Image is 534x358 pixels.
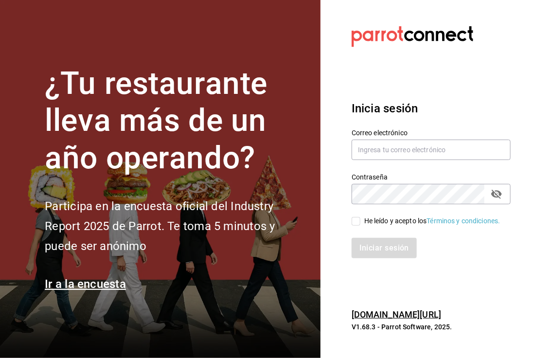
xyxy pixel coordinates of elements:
h3: Inicia sesión [352,100,511,117]
label: Contraseña [352,174,511,180]
button: passwordField [488,186,505,202]
p: V1.68.3 - Parrot Software, 2025. [352,322,511,332]
a: Ir a la encuesta [45,277,126,291]
h1: ¿Tu restaurante lleva más de un año operando? [45,65,307,177]
a: [DOMAIN_NAME][URL] [352,309,441,320]
h2: Participa en la encuesta oficial del Industry Report 2025 de Parrot. Te toma 5 minutos y puede se... [45,197,307,256]
div: He leído y acepto los [364,216,500,226]
input: Ingresa tu correo electrónico [352,140,511,160]
a: Términos y condiciones. [427,217,500,225]
label: Correo electrónico [352,129,511,136]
